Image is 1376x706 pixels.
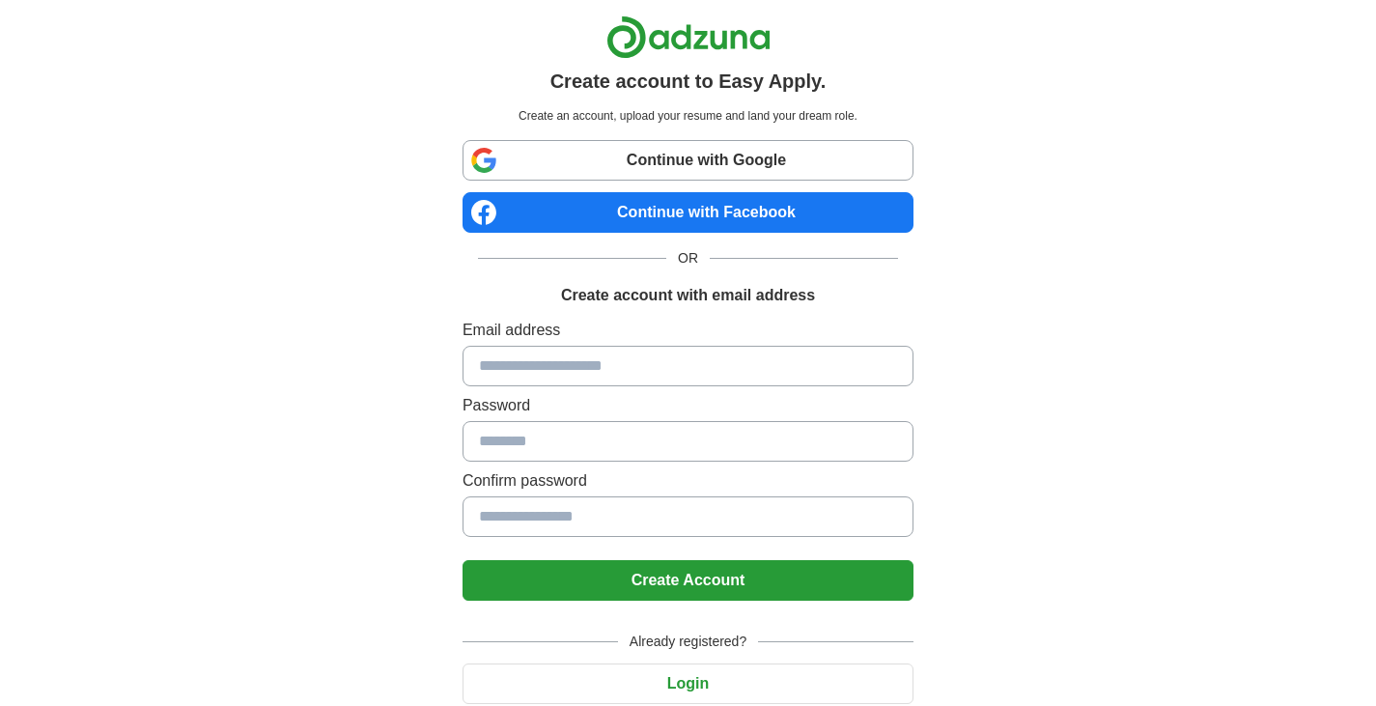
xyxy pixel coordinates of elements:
label: Email address [463,319,913,342]
h1: Create account to Easy Apply. [550,67,827,96]
span: Already registered? [618,632,758,652]
img: Adzuna logo [606,15,771,59]
h1: Create account with email address [561,284,815,307]
p: Create an account, upload your resume and land your dream role. [466,107,910,125]
a: Login [463,675,913,692]
a: Continue with Facebook [463,192,913,233]
a: Continue with Google [463,140,913,181]
button: Login [463,664,913,704]
label: Confirm password [463,469,913,493]
label: Password [463,394,913,417]
span: OR [666,248,710,268]
button: Create Account [463,560,913,601]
